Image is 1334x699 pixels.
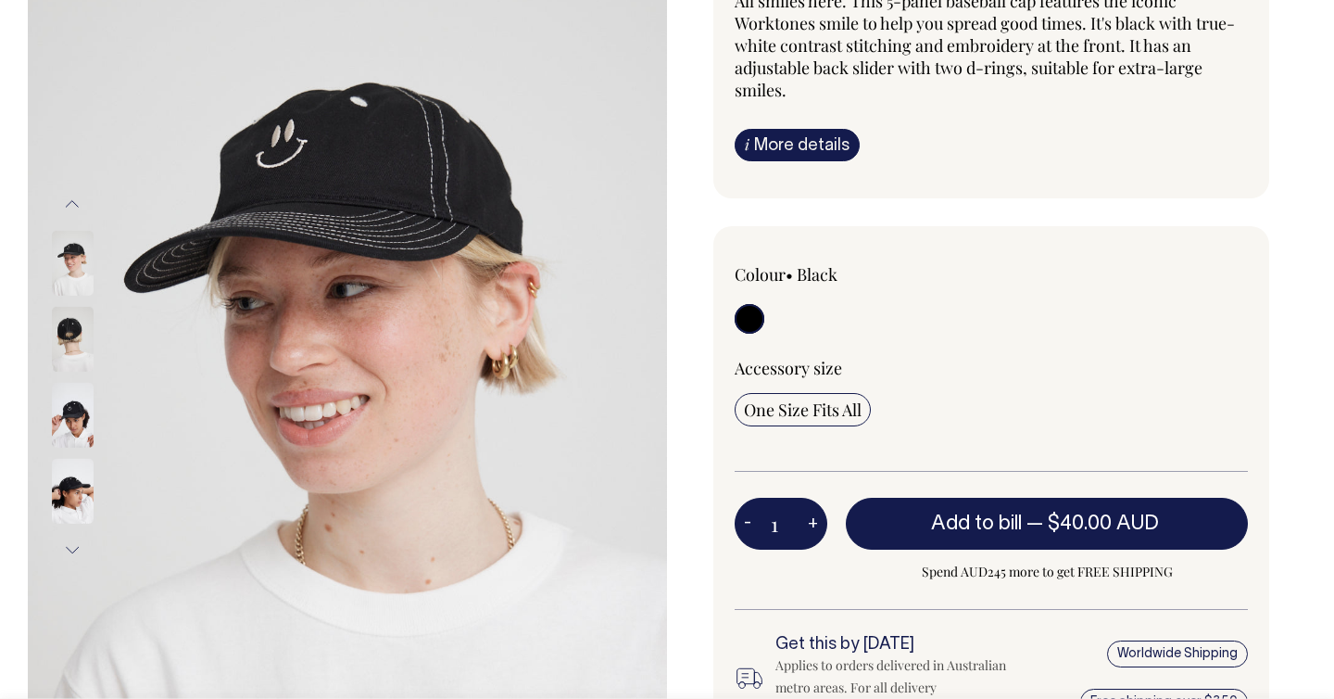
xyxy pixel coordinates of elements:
span: i [745,134,749,154]
img: Smile Cap [52,383,94,448]
div: Accessory size [735,357,1248,379]
span: Spend AUD245 more to get FREE SHIPPING [846,561,1248,583]
div: Colour [735,263,940,286]
img: Smile Cap [52,459,94,524]
a: iMore details [735,129,860,161]
h6: Get this by [DATE] [775,636,1014,655]
button: Next [58,529,86,571]
span: One Size Fits All [744,399,862,421]
img: black [52,307,94,372]
img: black [52,231,94,296]
span: $40.00 AUD [1048,515,1159,533]
span: — [1026,515,1164,533]
label: Black [797,263,837,286]
button: Add to bill —$40.00 AUD [846,498,1248,550]
span: • [786,263,793,286]
button: + [799,505,827,542]
span: Add to bill [931,515,1022,533]
button: Previous [58,184,86,225]
input: One Size Fits All [735,393,871,426]
button: - [735,505,761,542]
